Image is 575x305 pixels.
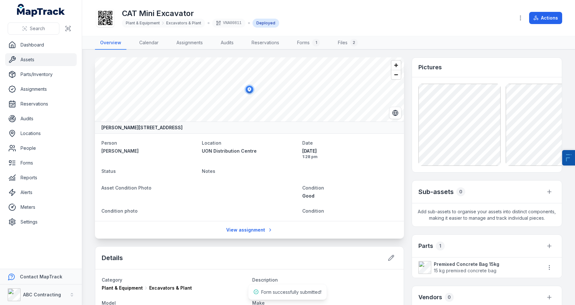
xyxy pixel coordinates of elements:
[261,289,322,295] span: Form successfully submitted!
[5,83,77,96] a: Assignments
[418,63,442,72] h3: Pictures
[30,25,45,32] span: Search
[102,253,123,262] h2: Details
[5,112,77,125] a: Audits
[134,36,164,50] a: Calendar
[202,148,257,154] span: UON Distribution Centre
[350,39,358,47] div: 2
[302,154,398,159] span: 1:28 pm
[302,193,314,199] span: Good
[418,241,433,250] h3: Parts
[302,148,398,154] span: [DATE]
[5,38,77,51] a: Dashboard
[149,285,192,291] span: Excavators & Plant
[5,142,77,155] a: People
[101,208,138,214] span: Condition photo
[418,293,442,302] h3: Vendors
[23,292,61,297] strong: ABC Contracting
[5,97,77,110] a: Reservations
[122,8,279,19] h1: CAT Mini Excavator
[17,4,65,17] a: MapTrack
[5,68,77,81] a: Parts/Inventory
[102,277,122,283] span: Category
[202,140,221,146] span: Location
[434,267,499,274] span: 15 kg premixed concrete bag
[391,70,401,79] button: Zoom out
[253,19,279,28] div: Deployed
[101,140,117,146] span: Person
[391,61,401,70] button: Zoom in
[202,148,297,154] a: UON Distribution Centre
[101,148,197,154] a: [PERSON_NAME]
[95,36,126,50] a: Overview
[246,36,284,50] a: Reservations
[302,208,324,214] span: Condition
[302,140,313,146] span: Date
[5,127,77,140] a: Locations
[436,241,445,250] div: 1
[418,187,454,196] h2: Sub-assets
[5,171,77,184] a: Reports
[5,157,77,169] a: Forms
[312,39,320,47] div: 1
[456,187,465,196] div: 0
[5,53,77,66] a: Assets
[8,22,59,35] button: Search
[412,203,562,226] span: Add sub-assets to organise your assets into distinct components, making it easier to manage and t...
[222,224,277,236] a: View assignment
[126,21,160,26] span: Plant & Equipment
[216,36,239,50] a: Audits
[434,261,499,267] strong: Premixed Concrete Bag 15kg
[212,19,245,28] div: VNA00811
[102,285,143,291] span: Plant & Equipment
[302,148,398,159] time: 19/09/2025, 1:28:01 pm
[252,277,278,283] span: Description
[101,168,116,174] span: Status
[418,261,537,274] a: Premixed Concrete Bag 15kg15 kg premixed concrete bag
[5,216,77,228] a: Settings
[333,36,363,50] a: Files2
[95,57,404,122] canvas: Map
[445,293,454,302] div: 0
[20,274,62,279] strong: Contact MapTrack
[202,168,215,174] span: Notes
[5,186,77,199] a: Alerts
[166,21,201,26] span: Excavators & Plant
[101,124,183,131] strong: [PERSON_NAME][STREET_ADDRESS]
[389,107,401,119] button: Switch to Satellite View
[171,36,208,50] a: Assignments
[302,185,324,191] span: Condition
[292,36,325,50] a: Forms1
[529,12,562,24] button: Actions
[101,185,151,191] span: Asset Condition Photo
[5,201,77,214] a: Meters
